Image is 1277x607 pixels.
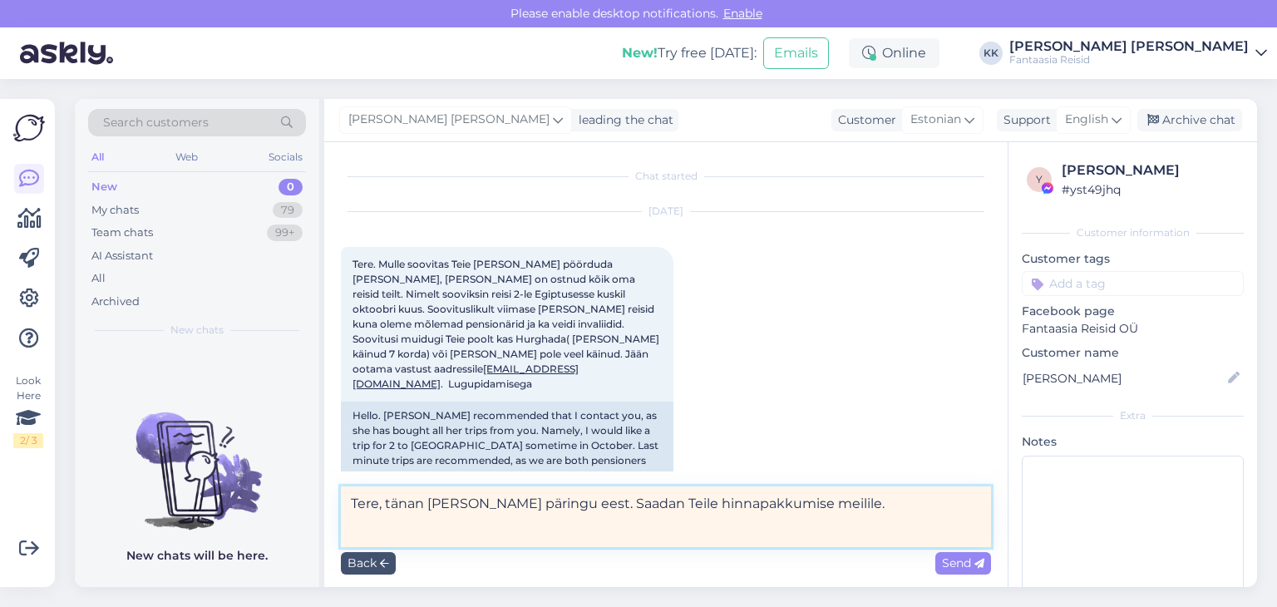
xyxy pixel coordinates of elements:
[1009,40,1249,53] div: [PERSON_NAME] [PERSON_NAME]
[13,112,45,144] img: Askly Logo
[622,45,658,61] b: New!
[1022,433,1244,451] p: Notes
[341,552,396,575] div: Back
[103,114,209,131] span: Search customers
[1022,320,1244,338] p: Fantaasia Reisid OÜ
[1036,173,1043,185] span: y
[1022,303,1244,320] p: Facebook page
[91,202,139,219] div: My chats
[13,373,43,448] div: Look Here
[267,225,303,241] div: 99+
[341,169,991,184] div: Chat started
[1137,109,1242,131] div: Archive chat
[353,258,662,390] span: Tere. Mulle soovitas Teie [PERSON_NAME] pöörduda [PERSON_NAME], [PERSON_NAME] on ostnud kõik oma ...
[718,6,767,21] span: Enable
[1009,53,1249,67] div: Fantaasia Reisid
[91,179,117,195] div: New
[1022,225,1244,240] div: Customer information
[1062,160,1239,180] div: [PERSON_NAME]
[91,294,140,310] div: Archived
[170,323,224,338] span: New chats
[348,111,550,129] span: [PERSON_NAME] [PERSON_NAME]
[341,402,673,535] div: Hello. [PERSON_NAME] recommended that I contact you, as she has bought all her trips from you. Na...
[849,38,939,68] div: Online
[91,225,153,241] div: Team chats
[979,42,1003,65] div: KK
[572,111,673,129] div: leading the chat
[622,43,757,63] div: Try free [DATE]:
[13,433,43,448] div: 2 / 3
[1023,369,1225,387] input: Add name
[1022,344,1244,362] p: Customer name
[1022,250,1244,268] p: Customer tags
[279,179,303,195] div: 0
[910,111,961,129] span: Estonian
[1065,111,1108,129] span: English
[1022,408,1244,423] div: Extra
[1009,40,1267,67] a: [PERSON_NAME] [PERSON_NAME]Fantaasia Reisid
[997,111,1051,129] div: Support
[75,382,319,532] img: No chats
[91,270,106,287] div: All
[273,202,303,219] div: 79
[763,37,829,69] button: Emails
[1022,271,1244,296] input: Add a tag
[126,547,268,565] p: New chats will be here.
[91,248,153,264] div: AI Assistant
[341,204,991,219] div: [DATE]
[341,486,991,547] textarea: Tere, tänan [PERSON_NAME] päringu eest. Saadan Teile hinnapakkumise meilile.
[1062,180,1239,199] div: # yst49jhq
[942,555,984,570] span: Send
[88,146,107,168] div: All
[265,146,306,168] div: Socials
[172,146,201,168] div: Web
[831,111,896,129] div: Customer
